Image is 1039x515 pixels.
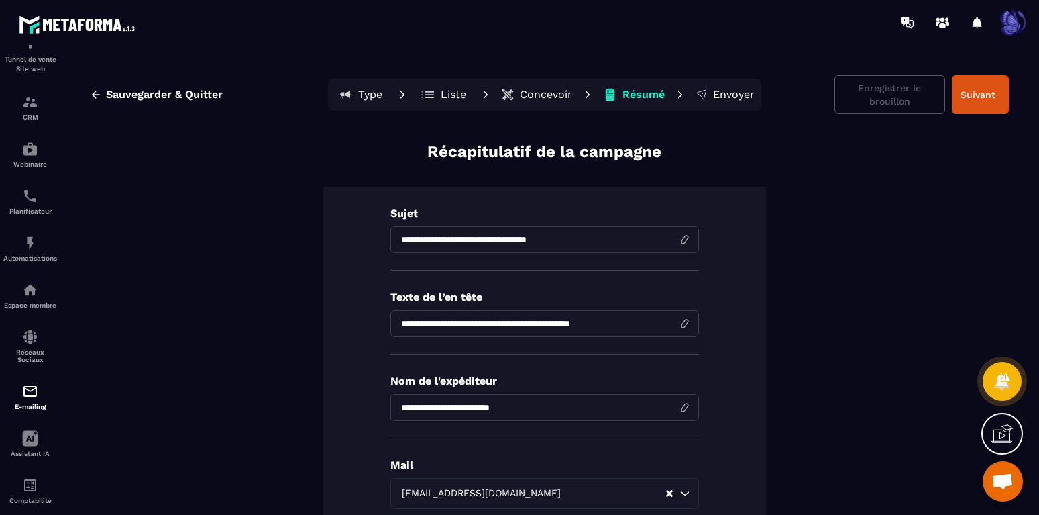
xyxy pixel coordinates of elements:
[390,291,699,303] p: Texte de l’en tête
[390,207,699,220] p: Sujet
[22,329,38,345] img: social-network
[3,373,57,420] a: emailemailE-mailing
[666,489,673,499] button: Clear Selected
[414,81,474,108] button: Liste
[3,420,57,467] a: Assistant IA
[3,84,57,131] a: formationformationCRM
[3,160,57,168] p: Webinaire
[19,12,140,37] img: logo
[497,81,576,108] button: Concevoir
[399,486,564,501] span: [EMAIL_ADDRESS][DOMAIN_NAME]
[441,88,466,101] p: Liste
[22,477,38,494] img: accountant
[390,459,699,471] p: Mail
[3,26,57,84] a: formationformationTunnel de vente Site web
[22,235,38,251] img: automations
[22,282,38,298] img: automations
[520,88,572,101] p: Concevoir
[3,450,57,457] p: Assistant IA
[3,55,57,74] p: Tunnel de vente Site web
[599,81,669,108] button: Résumé
[3,319,57,373] a: social-networksocial-networkRéseaux Sociaux
[331,81,391,108] button: Type
[3,301,57,309] p: Espace membre
[3,403,57,410] p: E-mailing
[622,88,665,101] p: Résumé
[952,75,1009,114] button: Suivant
[22,188,38,204] img: scheduler
[22,94,38,110] img: formation
[3,131,57,178] a: automationsautomationsWebinaire
[22,383,38,400] img: email
[692,81,759,108] button: Envoyer
[564,486,665,501] input: Search for option
[3,225,57,272] a: automationsautomationsAutomatisations
[3,348,57,363] p: Réseaux Sociaux
[80,83,233,107] button: Sauvegarder & Quitter
[427,141,661,163] p: Récapitulatif de la campagne
[390,478,699,509] div: Search for option
[713,88,755,101] p: Envoyer
[22,141,38,157] img: automations
[3,178,57,225] a: schedulerschedulerPlanificateur
[3,207,57,215] p: Planificateur
[3,254,57,262] p: Automatisations
[390,375,699,387] p: Nom de l'expéditeur
[983,461,1023,502] div: Open chat
[106,88,223,101] span: Sauvegarder & Quitter
[358,88,382,101] p: Type
[3,497,57,504] p: Comptabilité
[3,467,57,514] a: accountantaccountantComptabilité
[3,272,57,319] a: automationsautomationsEspace membre
[3,113,57,121] p: CRM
